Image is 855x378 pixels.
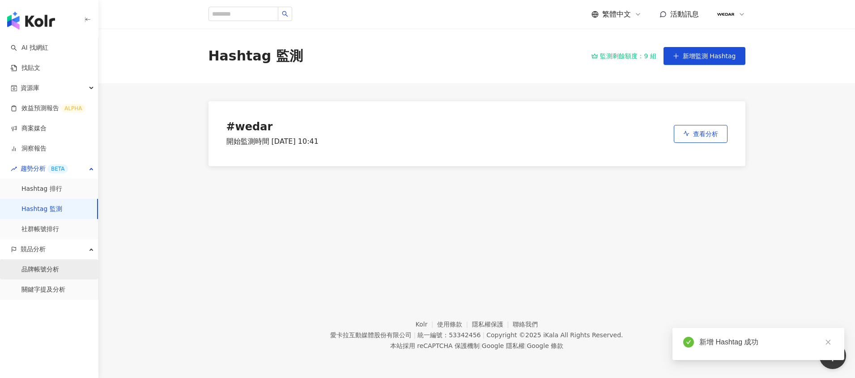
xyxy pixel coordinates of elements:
[21,225,59,234] a: 社群帳號排行
[674,125,727,143] button: 查看分析
[21,265,59,274] a: 品牌帳號分析
[330,331,412,339] div: 愛卡拉互動媒體股份有限公司
[21,78,39,98] span: 資源庫
[472,321,513,328] a: 隱私權保護
[673,53,679,59] span: plus
[513,321,538,328] a: 聯絡我們
[226,137,319,146] div: 開始監測時間 [DATE] 10:41
[11,166,17,172] span: rise
[480,342,482,349] span: |
[486,331,623,339] div: Copyright © 2025 All Rights Reserved.
[699,337,834,348] div: 新增 Hashtag 成功
[11,104,85,113] a: 效益預測報告ALPHA
[670,10,699,18] span: 活動訊息
[437,321,472,328] a: 使用條款
[543,331,558,339] a: iKala
[416,321,437,328] a: Kolr
[717,6,734,23] img: 07016.png
[525,342,527,349] span: |
[591,53,656,59] div: 監測剩餘額度：9 組
[208,47,303,65] div: Hashtag 監測
[21,185,62,193] a: Hashtag 排行
[527,342,563,349] a: Google 條款
[11,144,47,153] a: 洞察報告
[482,331,485,339] span: |
[825,339,831,345] span: close
[226,121,319,133] div: # wedar
[11,43,48,52] a: searchAI 找網紅
[282,11,288,17] span: search
[21,205,62,214] a: Hashtag 監測
[683,52,736,60] span: 新增監測 Hashtag
[21,239,46,259] span: 競品分析
[417,331,481,339] div: 統一編號：53342456
[47,164,68,173] div: BETA
[664,47,745,65] button: 新增監測 Hashtag
[602,9,631,19] span: 繁體中文
[21,285,65,294] a: 關鍵字提及分析
[683,337,694,348] span: check-circle
[390,340,563,351] span: 本站採用 reCAPTCHA 保護機制
[482,342,525,349] a: Google 隱私權
[413,331,416,339] span: |
[21,159,68,179] span: 趨勢分析
[693,130,718,137] span: 查看分析
[11,64,40,73] a: 找貼文
[11,124,47,133] a: 商案媒合
[7,12,55,30] img: logo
